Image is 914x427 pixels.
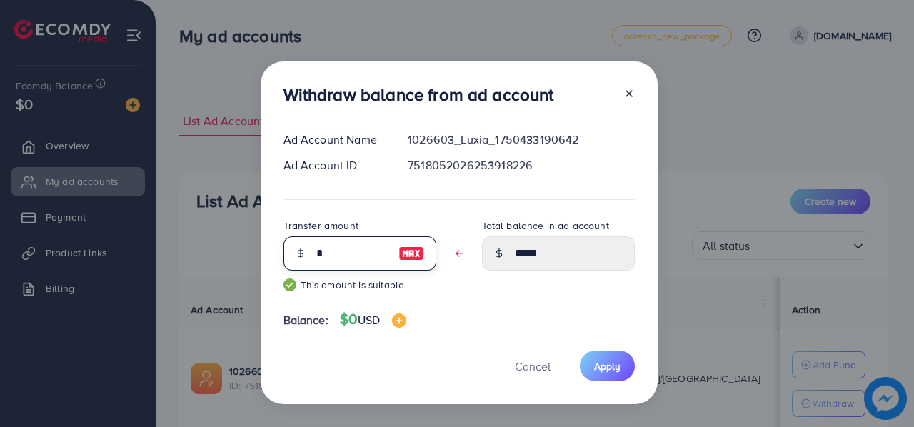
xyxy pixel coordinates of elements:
span: Cancel [515,358,551,374]
small: This amount is suitable [283,278,436,292]
div: 1026603_Luxia_1750433190642 [396,131,646,148]
button: Apply [580,351,635,381]
div: 7518052026253918226 [396,157,646,174]
button: Cancel [497,351,568,381]
h3: Withdraw balance from ad account [283,84,554,105]
h4: $0 [340,311,406,328]
div: Ad Account Name [272,131,397,148]
span: USD [358,312,380,328]
div: Ad Account ID [272,157,397,174]
span: Apply [594,359,621,373]
img: guide [283,278,296,291]
label: Transfer amount [283,218,358,233]
span: Balance: [283,312,328,328]
label: Total balance in ad account [482,218,609,233]
img: image [398,245,424,262]
img: image [392,313,406,328]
